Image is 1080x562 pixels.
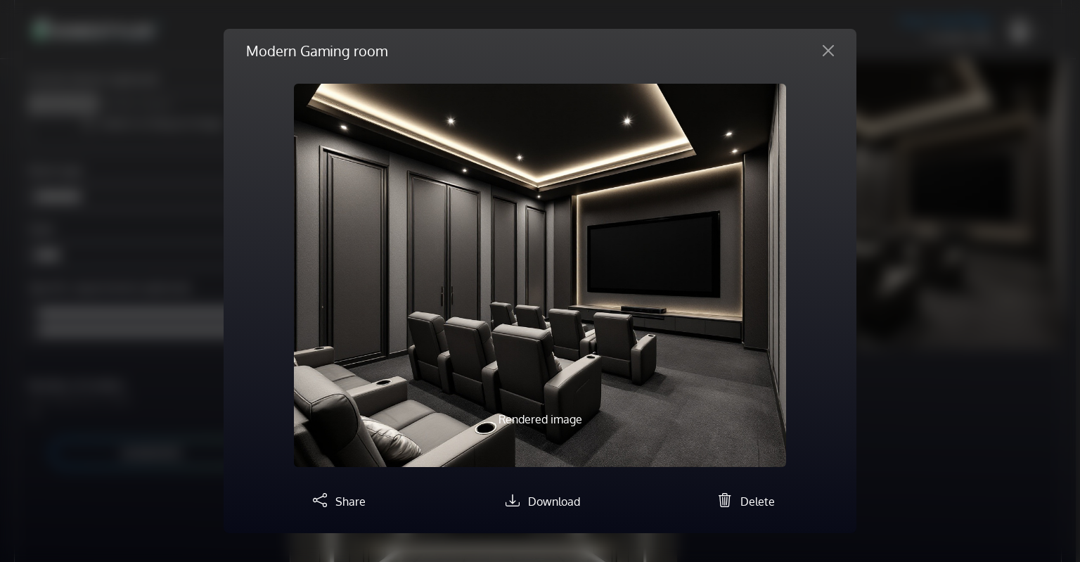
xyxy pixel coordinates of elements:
[712,490,775,511] button: Delete
[528,494,580,509] span: Download
[368,411,712,428] p: Rendered image
[740,494,775,509] span: Delete
[294,84,786,466] img: homestyler-20251002-1-b5pmb5.jpg
[335,494,366,509] span: Share
[246,40,387,61] h5: Modern Gaming room
[500,494,580,509] a: Download
[307,494,366,509] a: Share
[811,39,845,62] button: Close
